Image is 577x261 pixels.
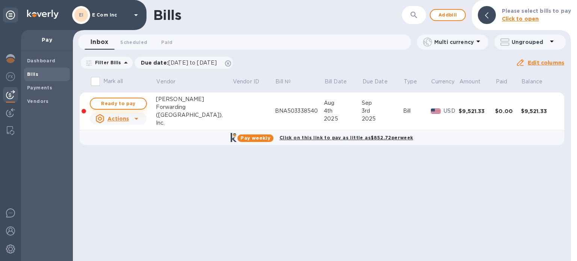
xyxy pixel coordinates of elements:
[459,107,495,115] div: $9,521.33
[325,78,347,86] p: Bill Date
[161,38,172,46] span: Paid
[528,60,564,66] u: Edit columns
[3,8,18,23] div: Unpin categories
[275,78,291,86] p: Bill №
[521,78,542,86] p: Balance
[27,36,67,44] p: Pay
[521,78,552,86] span: Balance
[135,57,233,69] div: Due date:[DATE] to [DATE]
[120,38,147,46] span: Scheduled
[362,99,403,107] div: Sep
[103,77,123,85] p: Mark all
[444,107,459,115] p: USD
[459,78,480,86] p: Amount
[240,135,270,141] b: Pay weekly
[156,95,232,103] div: [PERSON_NAME]
[437,11,459,20] span: Add bill
[27,98,49,104] b: Vendors
[496,78,517,86] span: Paid
[324,107,362,115] div: 4th
[279,135,413,140] b: Click on this link to pay as little as $852.72 per week
[521,107,557,115] div: $9,521.33
[324,99,362,107] div: Aug
[141,59,221,66] p: Due date :
[92,59,121,66] p: Filter Bills
[434,38,474,46] p: Multi currency
[27,71,38,77] b: Bills
[79,12,84,18] b: EI
[496,78,508,86] p: Paid
[363,78,388,86] p: Due Date
[27,58,56,63] b: Dashboard
[92,12,130,18] p: E Com Inc
[403,107,431,115] div: Bill
[325,78,356,86] span: Bill Date
[430,9,466,21] button: Addbill
[6,72,15,81] img: Foreign exchange
[495,107,521,115] div: $0.00
[324,115,362,123] div: 2025
[275,78,301,86] span: Bill №
[502,16,539,22] b: Click to open
[512,38,547,46] p: Ungrouped
[502,8,571,14] b: Please select bills to pay
[107,116,129,122] u: Actions
[27,10,59,19] img: Logo
[168,60,217,66] span: [DATE] to [DATE]
[156,111,232,119] div: ([GEOGRAPHIC_DATA]),
[362,115,403,123] div: 2025
[431,109,441,114] img: USD
[156,119,232,127] div: Inc.
[156,78,185,86] span: Vendor
[362,107,403,115] div: 3rd
[233,78,269,86] span: Vendor ID
[404,78,417,86] p: Type
[156,78,175,86] p: Vendor
[404,78,427,86] span: Type
[233,78,259,86] p: Vendor ID
[459,78,490,86] span: Amount
[27,85,52,91] b: Payments
[97,99,140,108] span: Ready to pay
[153,7,181,23] h1: Bills
[91,37,108,47] span: Inbox
[90,98,147,110] button: Ready to pay
[275,107,324,115] div: BNA503338540
[431,78,455,86] p: Currency
[363,78,397,86] span: Due Date
[156,103,232,111] div: Forwarding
